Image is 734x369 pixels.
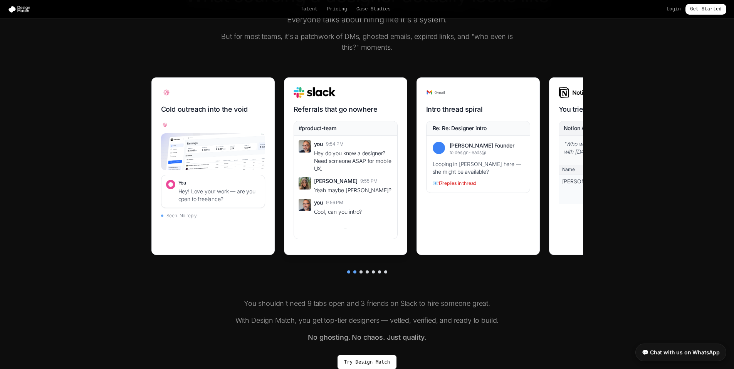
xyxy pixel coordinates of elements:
h3: You tried to get organized [559,104,663,115]
p: No ghosting. No chaos. Just quality. [219,332,515,343]
span: [PERSON_NAME] [314,177,358,185]
img: xMarkets dashboard [161,133,265,170]
h3: Intro thread spiral [426,104,530,115]
img: Notion [559,87,590,98]
a: Pricing [327,6,347,12]
span: 9:54 PM [326,141,344,147]
div: [PERSON_NAME] [559,174,585,204]
div: Hey! Love your work — are you open to freelance? [178,188,260,203]
div: to design-leads@ [450,149,524,156]
div: Yep. This is a real process someone used to hire. [549,77,672,255]
a: Login [667,6,681,12]
a: 💬 Chat with us on WhatsApp [635,344,726,361]
div: Yeah maybe [PERSON_NAME]? [314,186,393,194]
div: Seen. No reply. [161,213,265,219]
div: ... [299,220,393,234]
h3: Referrals that go nowhere [294,104,398,115]
img: Dribbble [161,121,169,129]
span: 9:55 PM [360,178,378,184]
div: Looping in [PERSON_NAME] here — she might be available? [433,160,524,176]
img: You [299,199,311,211]
h3: Cold outreach into the void [161,104,265,115]
a: Talent [301,6,318,12]
div: Yep. This is a real process someone used to hire. [284,77,407,255]
div: 📧 17 replies in thread [433,180,524,186]
p: With Design Match, you get top-tier designers — vetted, verified, and ready to build. [219,315,515,326]
a: Try Design Match [338,355,396,369]
a: Get Started [685,4,726,15]
div: Notion AI [564,124,587,132]
div: Cool, can you intro? [314,208,393,216]
img: Slack [294,87,336,98]
span: you [314,140,323,148]
img: Design Match [8,5,34,13]
div: Name [559,165,585,174]
p: You shouldn't need 9 tabs open and 3 friends on Slack to hire someone great. [219,298,515,309]
div: You [178,180,260,186]
p: But for most teams, it's a patchwork of DMs, ghosted emails, expired links, and "who even is this... [219,31,515,53]
div: Yep. This is a real process someone used to hire. [417,77,540,255]
p: Everyone talks about hiring like it's a system. [219,14,515,25]
span: you [314,199,323,206]
div: [PERSON_NAME] Founder [450,142,524,149]
img: Dribbble [161,87,172,98]
span: 9:56 PM [326,200,343,206]
img: You [299,140,311,153]
div: " Who was that designer we worked with [DATE]? " [564,140,658,156]
img: Gmail [426,87,445,98]
span: #product-team [299,124,336,132]
div: Hey do you know a designer? Need someone ASAP for mobile UX. [314,149,393,173]
div: Re: Re: Designer intro [433,124,487,132]
a: Case Studies [356,6,391,12]
img: Sarah [299,177,311,190]
div: Yep. This is a real process someone used to hire. [151,77,275,255]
